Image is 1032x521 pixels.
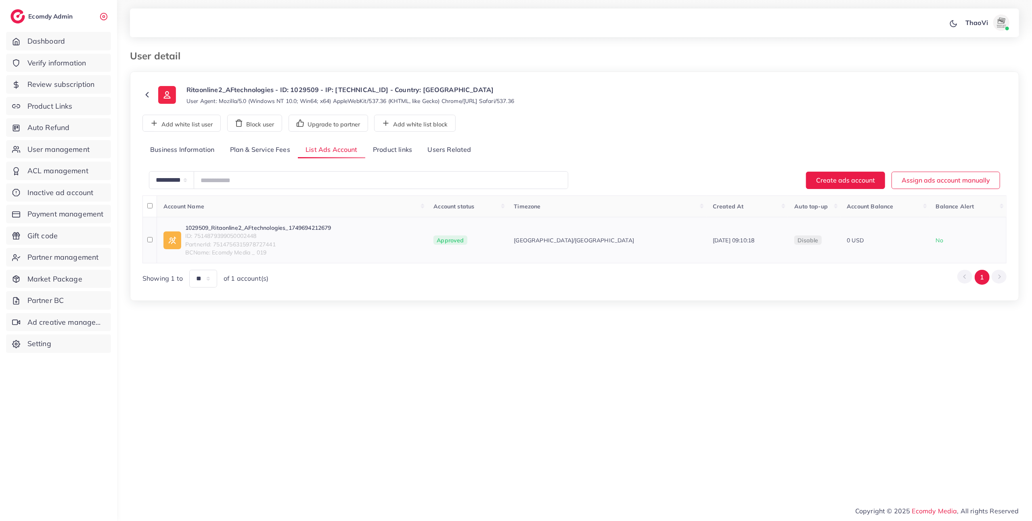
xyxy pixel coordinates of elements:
img: ic-user-info.36bf1079.svg [158,86,176,104]
p: Ritaonline2_AFtechnologies - ID: 1029509 - IP: [TECHNICAL_ID] - Country: [GEOGRAPHIC_DATA] [186,85,514,95]
a: logoEcomdy Admin [10,9,75,23]
a: Market Package [6,270,111,288]
span: Account status [433,203,474,210]
span: Dashboard [27,36,65,46]
span: Account Name [163,203,204,210]
a: Product links [365,141,420,159]
span: Partner management [27,252,99,263]
span: [DATE] 09:10:18 [713,237,754,244]
span: Review subscription [27,79,95,90]
a: Ecomdy Media [912,507,957,515]
a: 1029509_Ritaonline2_AFtechnologies_1749694212679 [185,224,331,232]
a: Partner management [6,248,111,267]
button: Block user [227,115,282,132]
a: Plan & Service Fees [222,141,298,159]
span: [GEOGRAPHIC_DATA]/[GEOGRAPHIC_DATA] [514,236,634,244]
button: Add white list user [142,115,221,132]
small: User Agent: Mozilla/5.0 (Windows NT 10.0; Win64; x64) AppleWebKit/537.36 (KHTML, like Gecko) Chro... [186,97,514,105]
span: Created At [713,203,744,210]
a: Business Information [142,141,222,159]
span: of 1 account(s) [224,274,268,283]
a: Payment management [6,205,111,223]
span: Copyright © 2025 [855,506,1019,516]
span: Auto Refund [27,122,70,133]
button: Add white list block [374,115,456,132]
span: Product Links [27,101,73,111]
a: Gift code [6,227,111,245]
span: ACL management [27,166,88,176]
span: Balance Alert [936,203,974,210]
p: ThaoVi [965,18,988,27]
a: Setting [6,334,111,353]
img: ic-ad-info.7fc67b75.svg [163,231,181,249]
span: Showing 1 to [142,274,183,283]
span: Timezone [514,203,540,210]
span: User management [27,144,90,155]
a: List Ads Account [298,141,365,159]
a: ThaoViavatar [961,15,1013,31]
span: No [936,237,943,244]
span: Payment management [27,209,104,219]
button: Upgrade to partner [289,115,368,132]
a: Inactive ad account [6,183,111,202]
span: Auto top-up [794,203,828,210]
span: Market Package [27,274,82,284]
span: ID: 7514879399050002448 [185,232,331,240]
ul: Pagination [957,270,1007,285]
span: 0 USD [847,237,864,244]
span: BCName: Ecomdy Media _ 019 [185,248,331,256]
a: Verify information [6,54,111,72]
span: Ad creative management [27,317,105,328]
a: ACL management [6,162,111,180]
h3: User detail [130,50,187,62]
span: Verify information [27,58,86,68]
span: Partner BC [27,295,64,306]
a: Partner BC [6,291,111,310]
span: Setting [27,338,51,349]
span: Inactive ad account [27,187,94,198]
a: Users Related [420,141,479,159]
img: avatar [993,15,1009,31]
a: Review subscription [6,75,111,94]
button: Go to page 1 [975,270,990,285]
a: Ad creative management [6,313,111,332]
span: Gift code [27,231,58,241]
button: Create ads account [806,172,885,189]
img: logo [10,9,25,23]
h2: Ecomdy Admin [28,13,75,20]
span: Approved [433,235,467,245]
span: Account Balance [847,203,893,210]
span: disable [798,237,818,244]
a: User management [6,140,111,159]
a: Product Links [6,97,111,116]
span: , All rights Reserved [957,506,1019,516]
button: Assign ads account manually [892,172,1000,189]
a: Dashboard [6,32,111,50]
span: PartnerId: 7514756315978727441 [185,240,331,248]
a: Auto Refund [6,118,111,137]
